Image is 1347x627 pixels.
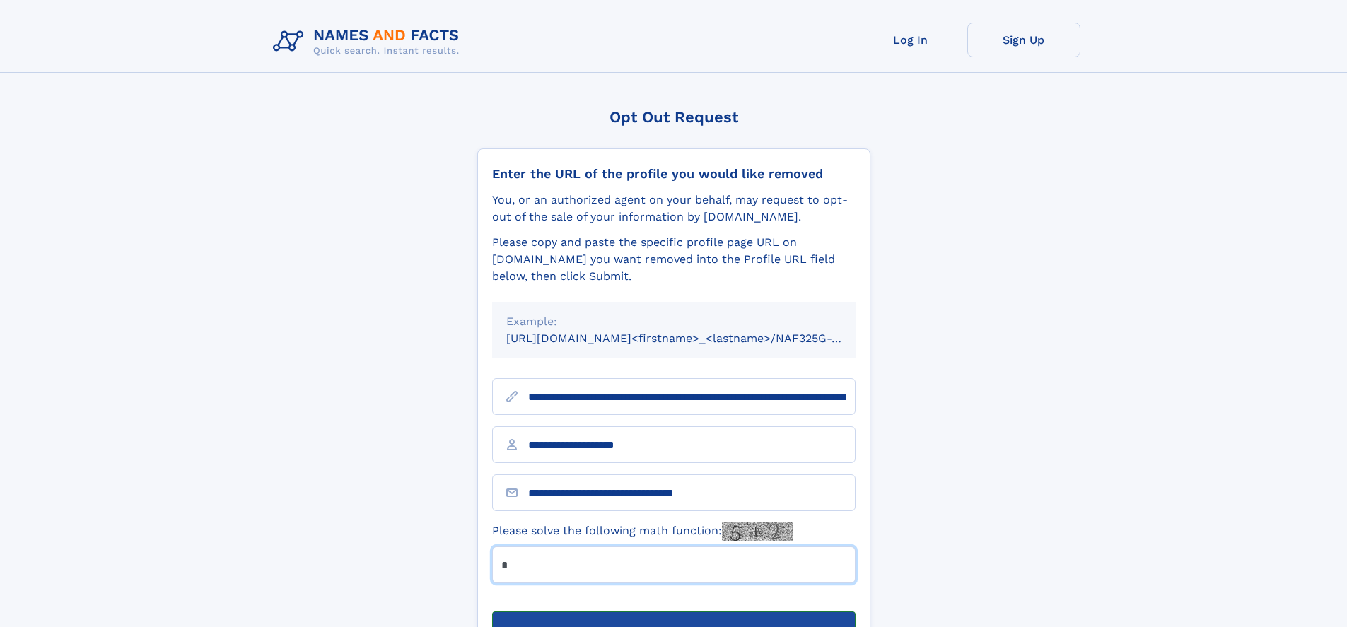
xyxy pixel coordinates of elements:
[267,23,471,61] img: Logo Names and Facts
[506,332,882,345] small: [URL][DOMAIN_NAME]<firstname>_<lastname>/NAF325G-xxxxxxxx
[492,522,793,541] label: Please solve the following math function:
[854,23,967,57] a: Log In
[967,23,1080,57] a: Sign Up
[492,166,856,182] div: Enter the URL of the profile you would like removed
[477,108,870,126] div: Opt Out Request
[492,234,856,285] div: Please copy and paste the specific profile page URL on [DOMAIN_NAME] you want removed into the Pr...
[492,192,856,225] div: You, or an authorized agent on your behalf, may request to opt-out of the sale of your informatio...
[506,313,841,330] div: Example:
